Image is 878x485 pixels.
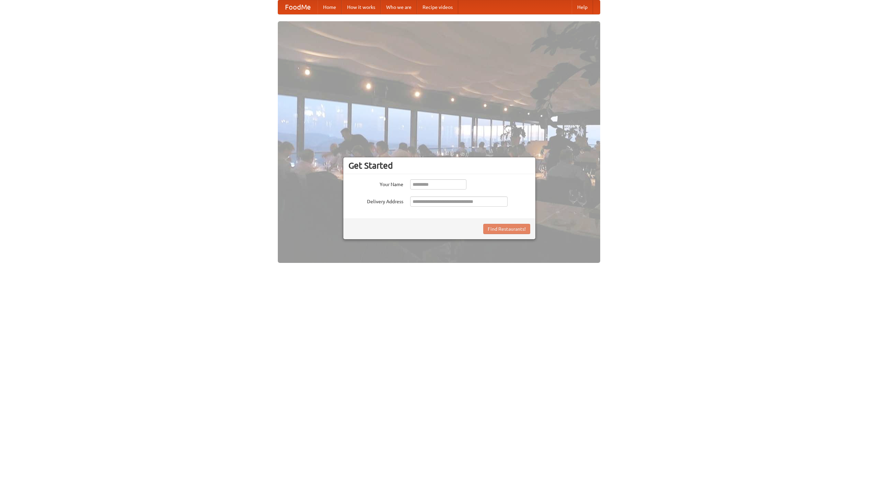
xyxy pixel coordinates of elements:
button: Find Restaurants! [483,224,530,234]
a: Who we are [381,0,417,14]
a: How it works [342,0,381,14]
a: Home [318,0,342,14]
label: Delivery Address [348,196,403,205]
a: Help [572,0,593,14]
a: FoodMe [278,0,318,14]
label: Your Name [348,179,403,188]
a: Recipe videos [417,0,458,14]
h3: Get Started [348,160,530,171]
